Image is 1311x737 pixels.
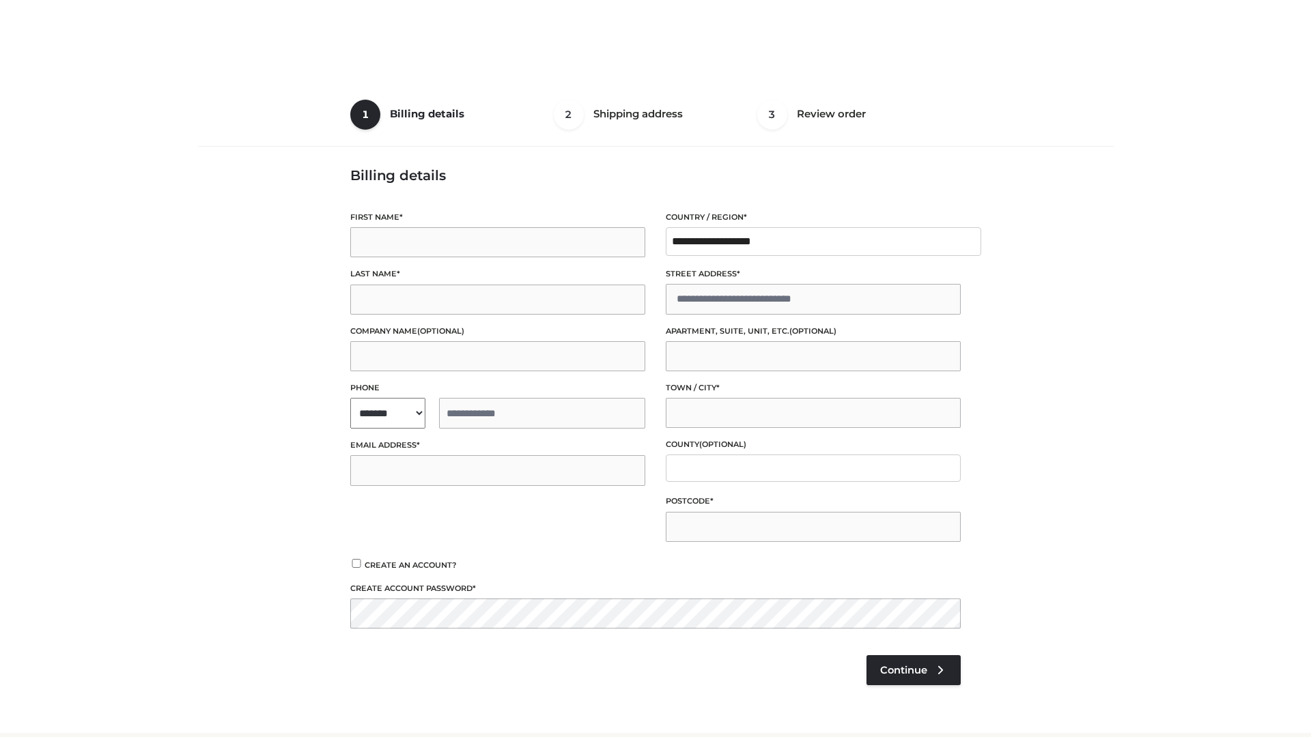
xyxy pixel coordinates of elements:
label: Postcode [666,495,961,508]
label: Phone [350,381,645,394]
span: 3 [757,100,787,130]
label: Last name [350,268,645,280]
label: Create account password [350,582,961,595]
span: 2 [554,100,584,130]
label: County [666,438,961,451]
label: Email address [350,439,645,452]
h3: Billing details [350,167,961,184]
label: Company name [350,325,645,338]
span: (optional) [699,439,746,449]
input: Create an account? [350,559,363,568]
a: Continue [866,655,961,685]
span: 1 [350,100,380,130]
span: (optional) [417,326,464,336]
span: Create an account? [365,560,457,570]
label: Apartment, suite, unit, etc. [666,325,961,338]
span: Billing details [390,107,464,120]
label: Street address [666,268,961,280]
label: First name [350,211,645,224]
label: Town / City [666,381,961,394]
span: Shipping address [593,107,683,120]
label: Country / Region [666,211,961,224]
span: (optional) [789,326,836,336]
span: Review order [797,107,866,120]
span: Continue [880,664,927,676]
